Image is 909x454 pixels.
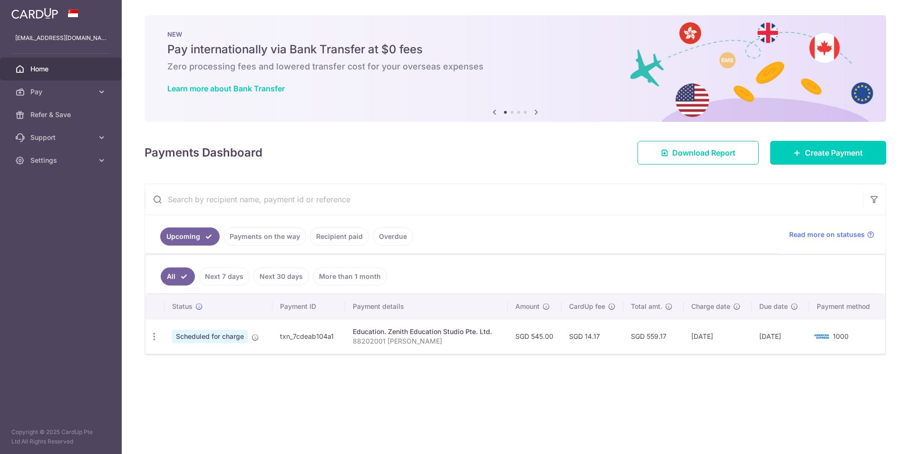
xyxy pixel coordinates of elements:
span: CardUp fee [569,302,605,311]
h5: Pay internationally via Bank Transfer at $0 fees [167,42,863,57]
th: Payment details [345,294,508,319]
td: SGD 545.00 [508,319,561,354]
td: [DATE] [752,319,809,354]
span: Amount [515,302,540,311]
span: Home [30,64,93,74]
a: More than 1 month [313,267,387,286]
a: Create Payment [770,141,886,165]
span: Pay [30,87,93,97]
th: Payment method [809,294,885,319]
a: Upcoming [160,227,220,246]
span: Settings [30,156,93,165]
h4: Payments Dashboard [145,144,262,161]
img: CardUp [11,8,58,19]
span: Due date [759,302,788,311]
a: Next 30 days [253,267,309,286]
span: Support [30,133,93,142]
span: Read more on statuses [789,230,865,239]
span: Refer & Save [30,110,93,119]
td: SGD 14.17 [561,319,623,354]
th: Payment ID [272,294,345,319]
h6: Zero processing fees and lowered transfer cost for your overseas expenses [167,61,863,72]
p: NEW [167,30,863,38]
a: Read more on statuses [789,230,874,239]
a: Download Report [638,141,759,165]
p: [EMAIL_ADDRESS][DOMAIN_NAME] [15,33,106,43]
span: 1000 [833,332,849,340]
span: Charge date [691,302,730,311]
a: Next 7 days [199,267,250,286]
td: txn_7cdeab104a1 [272,319,345,354]
td: SGD 559.17 [623,319,684,354]
a: Learn more about Bank Transfer [167,84,285,93]
a: All [161,267,195,286]
span: Total amt. [631,302,662,311]
span: Scheduled for charge [172,330,248,343]
a: Recipient paid [310,227,369,246]
a: Overdue [373,227,413,246]
td: [DATE] [684,319,752,354]
a: Payments on the way [223,227,306,246]
span: Download Report [672,147,735,158]
div: Education. Zenith Education Studio Pte. Ltd. [353,327,501,336]
span: Create Payment [805,147,863,158]
img: Bank transfer banner [145,15,886,122]
span: Status [172,302,193,311]
img: Bank Card [812,331,831,342]
input: Search by recipient name, payment id or reference [145,184,863,215]
p: 88202001 [PERSON_NAME] [353,336,501,346]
